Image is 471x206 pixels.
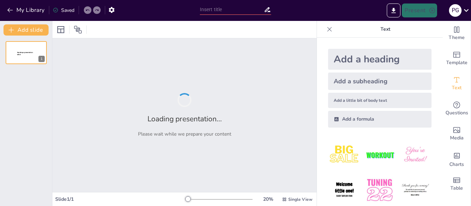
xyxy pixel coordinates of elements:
div: Add text boxes [443,71,471,96]
input: Insert title [200,5,264,15]
span: Sendsteps presentation editor [17,52,33,55]
button: My Library [5,5,48,16]
div: Change the overall theme [443,21,471,46]
p: Text [335,21,436,38]
span: Media [450,134,464,142]
span: Text [452,84,462,92]
div: Add a heading [328,49,432,70]
div: Add ready made slides [443,46,471,71]
span: Charts [449,161,464,168]
div: Add charts and graphs [443,146,471,171]
div: P G [449,4,462,17]
button: Export to PowerPoint [387,3,400,17]
button: Present [402,3,437,17]
div: Layout [55,24,66,35]
div: Add a table [443,171,471,197]
span: Single View [288,197,312,202]
span: Template [446,59,468,67]
button: P G [449,3,462,17]
div: Add images, graphics, shapes or video [443,121,471,146]
h2: Loading presentation... [147,114,222,124]
div: Add a formula [328,111,432,128]
img: 1.jpeg [328,139,361,171]
span: Questions [445,109,468,117]
div: Slide 1 / 1 [55,196,186,203]
div: Saved [53,7,74,14]
span: Theme [449,34,465,41]
div: Get real-time input from your audience [443,96,471,121]
div: Add a little bit of body text [328,93,432,108]
div: 20 % [260,196,276,203]
img: 2.jpeg [363,139,396,171]
button: Add slide [3,24,49,36]
img: 3.jpeg [399,139,432,171]
span: Position [74,25,82,34]
p: Please wait while we prepare your content [138,131,231,137]
div: 1 [6,41,47,64]
div: 1 [38,56,45,62]
div: Add a subheading [328,73,432,90]
span: Table [450,184,463,192]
